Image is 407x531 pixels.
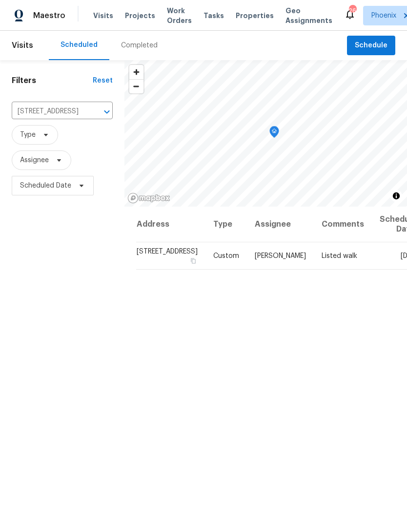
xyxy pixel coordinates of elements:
button: Copy Address [189,256,198,265]
span: Zoom out [129,80,143,93]
h1: Filters [12,76,93,85]
div: Completed [121,41,158,50]
button: Zoom out [129,79,143,93]
span: Projects [125,11,155,21]
a: Mapbox homepage [127,192,170,204]
span: Geo Assignments [285,6,332,25]
span: Custom [213,253,239,259]
span: [STREET_ADDRESS] [137,248,198,255]
span: Maestro [33,11,65,21]
th: Comments [314,207,372,242]
div: 26 [349,6,356,16]
button: Zoom in [129,65,143,79]
span: Tasks [203,12,224,19]
button: Open [100,105,114,119]
div: Scheduled [61,40,98,50]
span: Properties [236,11,274,21]
span: Work Orders [167,6,192,25]
th: Address [136,207,205,242]
span: Scheduled Date [20,181,71,191]
span: Schedule [355,40,387,52]
span: Visits [93,11,113,21]
div: Reset [93,76,113,85]
th: Type [205,207,247,242]
div: Map marker [269,126,279,141]
span: Listed walk [322,253,357,259]
input: Search for an address... [12,104,85,119]
th: Assignee [247,207,314,242]
span: Assignee [20,155,49,165]
span: Visits [12,35,33,56]
button: Schedule [347,36,395,56]
button: Toggle attribution [390,190,402,202]
span: [PERSON_NAME] [255,253,306,259]
span: Phoenix [371,11,396,21]
span: Toggle attribution [393,191,399,201]
span: Type [20,130,36,140]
